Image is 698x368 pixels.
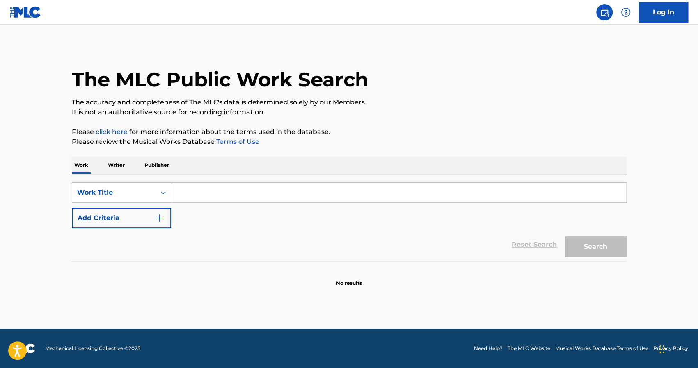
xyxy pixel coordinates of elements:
[600,7,609,17] img: search
[72,137,627,147] p: Please review the Musical Works Database
[96,128,128,136] a: click here
[72,208,171,228] button: Add Criteria
[659,337,664,361] div: Drag
[653,345,688,352] a: Privacy Policy
[77,188,151,198] div: Work Title
[72,182,627,261] form: Search Form
[657,329,698,368] iframe: Chat Widget
[45,345,140,352] span: Mechanical Licensing Collective © 2025
[142,157,172,174] p: Publisher
[72,157,91,174] p: Work
[10,343,35,353] img: logo
[336,270,362,287] p: No results
[555,345,648,352] a: Musical Works Database Terms of Use
[72,67,368,92] h1: The MLC Public Work Search
[72,127,627,137] p: Please for more information about the terms used in the database.
[72,98,627,107] p: The accuracy and completeness of The MLC's data is determined solely by our Members.
[155,213,165,223] img: 9d2ae6d4665cec9f34b9.svg
[621,7,631,17] img: help
[596,4,613,20] a: Public Search
[215,138,259,145] a: Terms of Use
[10,6,41,18] img: MLC Logo
[474,345,503,352] a: Need Help?
[508,345,550,352] a: The MLC Website
[72,107,627,117] p: It is not an authoritative source for recording information.
[618,4,634,20] div: Help
[639,2,688,23] a: Log In
[105,157,127,174] p: Writer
